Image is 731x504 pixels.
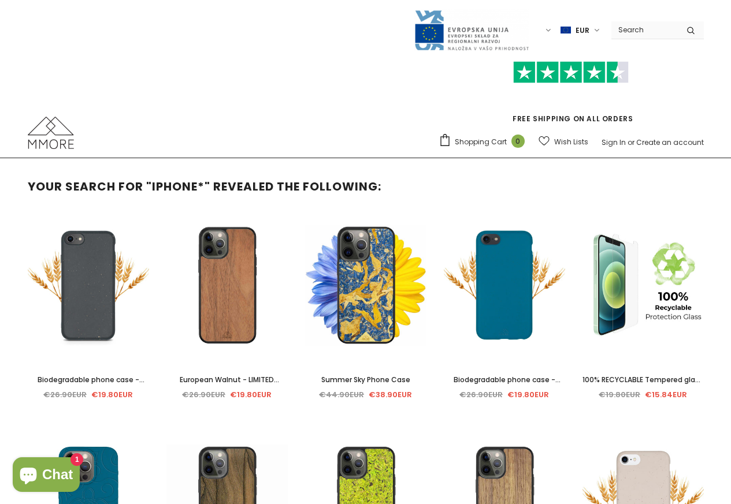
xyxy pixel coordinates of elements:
span: revealed the following: [213,178,381,195]
a: Biodegradable phone case - Deep Sea Blue [444,374,565,386]
span: €38.90EUR [369,389,412,400]
a: Shopping Cart 0 [439,133,530,151]
a: 100% RECYCLABLE Tempered glass 2D/3D screen protector [582,374,704,386]
inbox-online-store-chat: Shopify online store chat [9,457,83,495]
input: Search Site [611,21,678,38]
span: €19.80EUR [599,389,640,400]
span: €44.90EUR [319,389,364,400]
span: FREE SHIPPING ON ALL ORDERS [439,66,704,124]
span: €26.90EUR [459,389,503,400]
span: Your search for [28,178,143,195]
span: €19.80EUR [91,389,133,400]
span: €19.80EUR [230,389,272,400]
span: or [628,137,634,147]
span: 0 [511,135,525,148]
a: Summer Sky Phone Case [305,374,426,386]
span: Biodegradable phone case - Black [38,375,144,397]
a: Create an account [636,137,704,147]
span: €19.80EUR [507,389,549,400]
a: Wish Lists [539,132,588,152]
a: Biodegradable phone case - Black [28,374,149,386]
a: Javni Razpis [414,25,529,35]
img: Javni Razpis [414,9,529,51]
strong: "iphone*" [146,178,210,195]
iframe: Customer reviews powered by Trustpilot [439,83,704,113]
img: Trust Pilot Stars [513,61,629,84]
span: Shopping Cart [455,136,507,148]
a: Sign In [602,137,626,147]
span: Wish Lists [554,136,588,148]
span: European Walnut - LIMITED EDITION [180,375,279,397]
span: €26.90EUR [182,389,225,400]
span: 100% RECYCLABLE Tempered glass 2D/3D screen protector [582,375,703,397]
span: €15.84EUR [645,389,687,400]
span: €26.90EUR [43,389,87,400]
img: MMORE Cases [28,117,74,149]
span: Summer Sky Phone Case [321,375,410,384]
span: Biodegradable phone case - Deep Sea Blue [454,375,561,397]
span: EUR [576,25,589,36]
a: European Walnut - LIMITED EDITION [166,374,288,386]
